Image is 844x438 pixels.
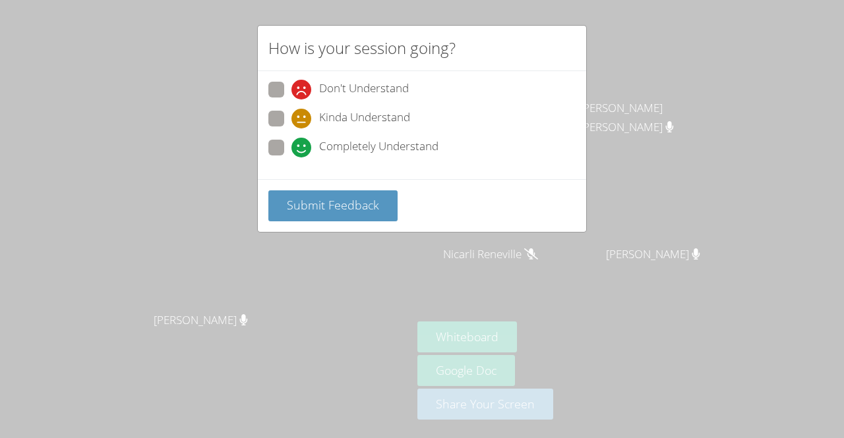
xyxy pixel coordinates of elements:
[268,36,456,60] h2: How is your session going?
[287,197,379,213] span: Submit Feedback
[319,138,438,157] span: Completely Understand
[319,80,409,99] span: Don't Understand
[268,190,398,221] button: Submit Feedback
[319,109,410,128] span: Kinda Understand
